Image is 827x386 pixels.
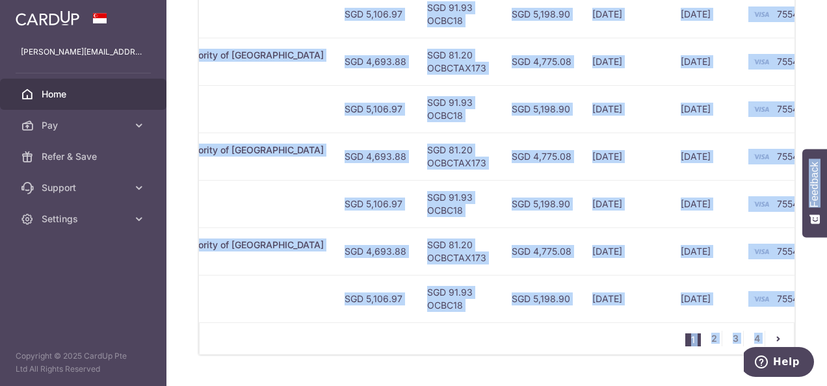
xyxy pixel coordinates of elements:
td: SGD 81.20 OCBCTAX173 [417,133,501,180]
img: Bank Card [748,291,774,307]
td: [DATE] [582,38,670,85]
td: SGD 5,198.90 [501,180,582,227]
td: [DATE] [582,85,670,133]
img: Bank Card [748,244,774,259]
img: Bank Card [748,101,774,117]
td: SGD 4,775.08 [501,227,582,275]
td: SGD 91.93 OCBC18 [417,85,501,133]
p: [PERSON_NAME][EMAIL_ADDRESS][DOMAIN_NAME] [21,45,146,58]
img: Bank Card [748,6,774,22]
li: 1 [685,333,701,346]
td: [DATE] [670,38,744,85]
td: SGD 4,693.88 [334,133,417,180]
iframe: Opens a widget where you can find more information [744,347,814,380]
td: SGD 91.93 OCBC18 [417,275,501,322]
span: 7554 [777,56,798,67]
span: Refer & Save [42,150,127,163]
span: Settings [42,212,127,225]
img: Bank Card [748,54,774,70]
span: Support [42,181,127,194]
td: SGD 5,106.97 [334,180,417,227]
span: 7554 [777,151,798,162]
span: 7554 [777,293,798,304]
span: 7554 [777,246,798,257]
span: Feedback [809,162,820,207]
td: [DATE] [670,180,744,227]
td: SGD 4,693.88 [334,227,417,275]
td: [DATE] [670,85,744,133]
span: 7554 [777,198,798,209]
td: [DATE] [582,227,670,275]
td: SGD 4,693.88 [334,38,417,85]
td: [DATE] [670,275,744,322]
td: SGD 5,106.97 [334,275,417,322]
td: SGD 4,775.08 [501,38,582,85]
td: SGD 5,198.90 [501,85,582,133]
a: 4 [749,331,765,346]
td: [DATE] [670,133,744,180]
nav: pager [685,323,794,354]
td: [DATE] [582,180,670,227]
td: [DATE] [582,275,670,322]
img: CardUp [16,10,79,26]
span: Pay [42,119,127,132]
span: 7554 [777,8,798,19]
span: 7554 [777,103,798,114]
img: Bank Card [748,196,774,212]
td: SGD 81.20 OCBCTAX173 [417,38,501,85]
td: [DATE] [582,133,670,180]
img: Bank Card [748,149,774,164]
td: SGD 4,775.08 [501,133,582,180]
a: 2 [706,331,722,346]
td: SGD 5,106.97 [334,85,417,133]
a: 3 [728,331,743,346]
span: Home [42,88,127,101]
button: Feedback - Show survey [802,149,827,237]
td: SGD 5,198.90 [501,275,582,322]
td: SGD 81.20 OCBCTAX173 [417,227,501,275]
td: [DATE] [670,227,744,275]
td: SGD 91.93 OCBC18 [417,180,501,227]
